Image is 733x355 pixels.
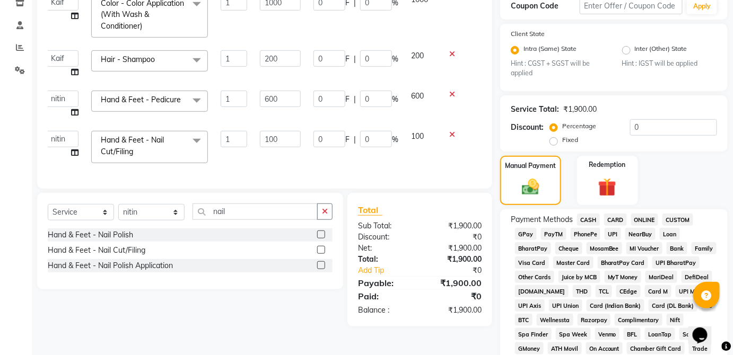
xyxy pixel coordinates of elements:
label: Fixed [562,135,578,145]
span: Wellnessta [537,314,573,326]
div: ₹1,900.00 [420,243,490,254]
span: CARD [604,214,627,226]
div: ₹1,900.00 [420,220,490,232]
span: Nift [667,314,684,326]
span: BFL [624,328,641,340]
a: x [181,95,186,104]
span: Hand & Feet - Pedicure [101,95,181,104]
span: TCL [596,285,613,297]
span: BharatPay [515,242,551,254]
span: CASH [577,214,600,226]
span: Trade [689,342,711,354]
span: BTC [515,314,533,326]
span: UPI Axis [515,299,545,312]
span: CEdge [616,285,641,297]
span: Chamber Gift Card [627,342,685,354]
div: ₹1,900.00 [420,305,490,316]
span: F [345,134,350,145]
span: UPI [605,228,621,240]
span: Hand & Feet - Nail Cut/Filing [101,135,164,156]
label: Percentage [562,121,596,131]
small: Hint : IGST will be applied [622,59,718,68]
span: Venmo [595,328,620,340]
span: Spa Finder [515,328,552,340]
span: Master Card [553,256,594,269]
span: DefiDeal [682,271,712,283]
span: Visa Card [515,256,549,269]
span: PhonePe [571,228,601,240]
span: Complimentary [615,314,662,326]
span: % [392,94,398,105]
span: Razorpay [578,314,611,326]
label: Redemption [589,160,626,170]
a: x [133,147,138,156]
span: UPI M [676,285,699,297]
a: Add Tip [350,265,431,276]
div: Service Total: [511,104,559,115]
span: BharatPay Card [598,256,649,269]
span: NearBuy [625,228,656,240]
span: 600 [411,91,424,101]
span: On Account [586,342,623,354]
span: Family [692,242,717,254]
div: Coupon Code [511,1,580,12]
span: ATH Movil [548,342,582,354]
iframe: chat widget [688,313,722,344]
span: UPI BharatPay [652,256,700,269]
div: Discount: [511,122,544,133]
span: [DOMAIN_NAME] [515,285,569,297]
div: ₹1,900.00 [563,104,597,115]
span: F [345,94,350,105]
div: ₹1,900.00 [420,277,490,289]
label: Manual Payment [505,161,556,171]
div: Hand & Feet - Nail Cut/Filing [48,245,145,256]
small: Hint : CGST + SGST will be applied [511,59,606,78]
div: Payable: [350,277,420,289]
span: Card M [645,285,671,297]
div: Discount: [350,232,420,243]
span: PayTM [541,228,566,240]
span: Total [358,205,382,216]
span: GMoney [515,342,544,354]
span: MosamBee [587,242,623,254]
span: % [392,134,398,145]
div: Sub Total: [350,220,420,232]
div: Balance : [350,305,420,316]
span: Other Cards [515,271,554,283]
div: Paid: [350,290,420,303]
span: | [354,94,356,105]
div: ₹0 [420,290,490,303]
label: Intra (Same) State [523,44,577,57]
img: _cash.svg [517,177,545,197]
a: x [155,55,160,64]
img: _gift.svg [592,176,622,199]
span: Cheque [555,242,582,254]
span: LoanTap [645,328,675,340]
div: ₹0 [420,232,490,243]
span: Hair - Shampoo [101,55,155,64]
div: Hand & Feet - Nail Polish [48,229,133,241]
span: GPay [515,228,537,240]
div: ₹0 [431,265,490,276]
span: 200 [411,51,424,60]
span: MI Voucher [626,242,662,254]
label: Inter (Other) State [635,44,687,57]
span: 100 [411,131,424,141]
span: ONLINE [631,214,659,226]
span: UPI Union [549,299,582,312]
span: Loan [660,228,680,240]
label: Client State [511,29,545,39]
span: Card (DL Bank) [649,299,697,312]
div: Hand & Feet - Nail Polish Application [48,260,173,271]
span: SaveIN [679,328,706,340]
div: Total: [350,254,420,265]
span: Payment Methods [511,214,573,225]
input: Search or Scan [193,203,318,220]
span: MyT Money [605,271,642,283]
span: | [354,54,356,65]
span: Spa Week [556,328,591,340]
div: ₹1,900.00 [420,254,490,265]
span: | [354,134,356,145]
span: THD [573,285,591,297]
span: Bank [667,242,687,254]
